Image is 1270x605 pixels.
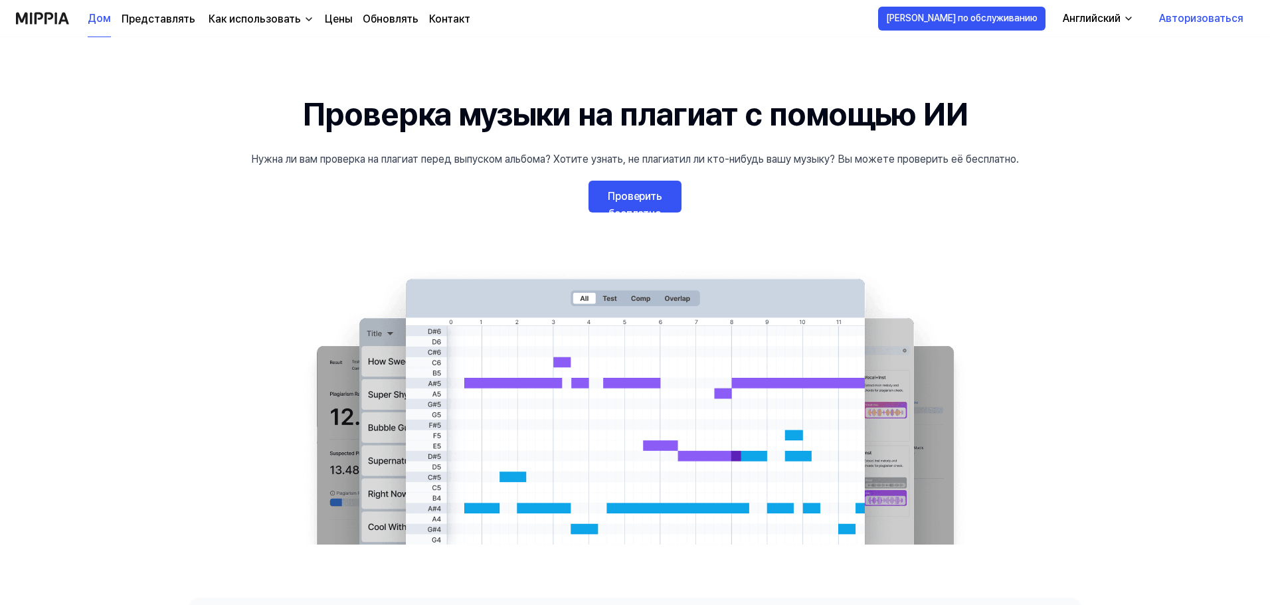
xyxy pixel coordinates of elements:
[122,13,195,25] font: Представлять
[589,181,681,213] a: Проверить бесплатно
[886,13,1038,23] font: [PERSON_NAME] по обслуживанию
[209,13,301,25] font: Как использовать
[325,13,352,25] font: Цены
[429,11,470,27] a: Контакт
[206,11,314,27] button: Как использовать
[878,7,1045,31] button: [PERSON_NAME] по обслуживанию
[1052,5,1142,32] button: Английский
[1063,12,1121,25] font: Английский
[1159,12,1243,25] font: Авторизоваться
[302,95,968,133] font: Проверка музыки на плагиат с помощью ИИ
[88,1,111,37] a: Дом
[363,11,418,27] a: Обновлять
[608,190,662,220] font: Проверить бесплатно
[122,11,195,27] a: Представлять
[251,153,1019,165] font: Нужна ли вам проверка на плагиат перед выпуском альбома? Хотите узнать, не плагиатил ли кто-нибуд...
[429,13,470,25] font: Контакт
[363,13,418,25] font: Обновлять
[88,12,111,25] font: Дом
[290,266,980,545] img: основное изображение
[304,14,314,25] img: вниз
[325,11,352,27] a: Цены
